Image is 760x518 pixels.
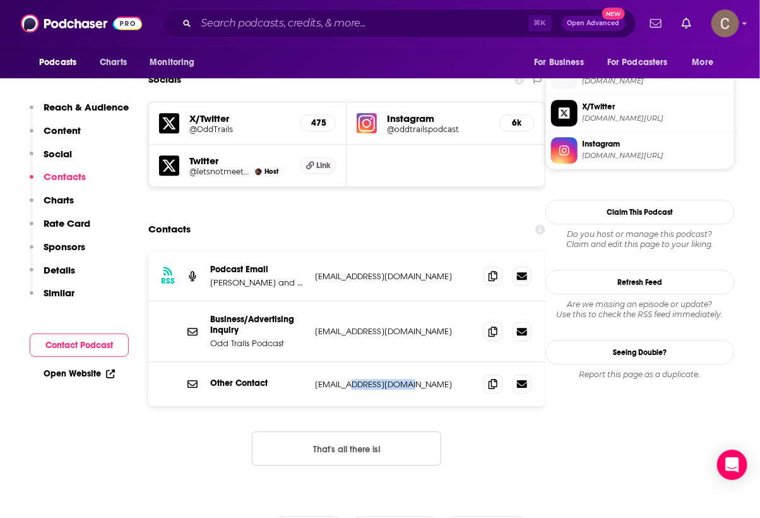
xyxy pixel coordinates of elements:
[44,264,75,276] p: Details
[210,277,305,288] p: [PERSON_NAME] and [PERSON_NAME]
[44,287,74,299] p: Similar
[602,8,625,20] span: New
[545,370,735,380] div: Report this page as a duplicate.
[316,160,331,171] span: Link
[583,138,729,150] span: Instagram
[684,51,730,75] button: open menu
[39,54,76,71] span: Podcasts
[44,171,86,183] p: Contacts
[44,101,129,113] p: Reach & Audience
[148,217,191,241] h2: Contacts
[189,155,290,167] h5: Twitter
[30,51,93,75] button: open menu
[545,270,735,294] button: Refresh Feed
[300,157,336,174] a: Link
[252,431,441,466] button: Nothing here.
[189,167,250,176] a: @letsnotmeetcast
[210,314,305,335] p: Business/Advertising Inquiry
[711,9,739,37] button: Show profile menu
[545,229,735,250] div: Claim and edit this page to your liking.
[692,54,714,71] span: More
[528,15,552,32] span: ⌘ K
[562,16,626,31] button: Open AdvancedNew
[30,287,74,310] button: Similar
[161,276,175,286] h3: RSS
[210,264,305,275] p: Podcast Email
[44,241,85,253] p: Sponsors
[255,168,262,175] img: Andrew Tate
[311,117,325,128] h5: 475
[315,379,473,390] p: [EMAIL_ADDRESS][DOMAIN_NAME]
[387,112,489,124] h5: Instagram
[162,9,636,38] div: Search podcasts, credits, & more...
[44,124,81,136] p: Content
[148,68,181,92] h2: Socials
[264,167,278,176] span: Host
[92,51,134,75] a: Charts
[534,54,584,71] span: For Business
[210,338,305,349] p: Odd Trails Podcast
[357,113,377,133] img: iconImage
[210,378,305,388] p: Other Contact
[30,101,129,124] button: Reach & Audience
[387,124,489,134] a: @oddtrailspodcast
[583,76,729,86] span: oddtrails.com
[645,13,667,34] a: Show notifications dropdown
[525,51,600,75] button: open menu
[583,101,729,112] span: X/Twitter
[711,9,739,37] img: User Profile
[44,368,115,379] a: Open Website
[599,51,686,75] button: open menu
[44,217,90,229] p: Rate Card
[315,326,473,337] p: [EMAIL_ADDRESS][DOMAIN_NAME]
[567,20,620,27] span: Open Advanced
[510,117,524,128] h5: 6k
[583,151,729,160] span: instagram.com/oddtrailspodcast
[30,171,86,194] button: Contacts
[30,241,85,264] button: Sponsors
[711,9,739,37] span: Logged in as clay.bolton
[551,137,729,164] a: Instagram[DOMAIN_NAME][URL]
[189,112,290,124] h5: X/Twitter
[677,13,696,34] a: Show notifications dropdown
[607,54,668,71] span: For Podcasters
[100,54,127,71] span: Charts
[545,299,735,320] div: Are we missing an episode or update? Use this to check the RSS feed immediately.
[30,334,129,357] button: Contact Podcast
[30,148,72,171] button: Social
[583,114,729,123] span: twitter.com/OddTrails
[150,54,194,71] span: Monitoring
[717,450,747,480] div: Open Intercom Messenger
[196,13,528,33] input: Search podcasts, credits, & more...
[189,124,290,134] a: @OddTrails
[44,194,74,206] p: Charts
[551,100,729,126] a: X/Twitter[DOMAIN_NAME][URL]
[141,51,211,75] button: open menu
[44,148,72,160] p: Social
[315,271,473,282] p: [EMAIL_ADDRESS][DOMAIN_NAME]
[545,340,735,364] a: Seeing Double?
[30,194,74,217] button: Charts
[30,217,90,241] button: Rate Card
[21,11,142,35] img: Podchaser - Follow, Share and Rate Podcasts
[30,124,81,148] button: Content
[545,200,735,224] button: Claim This Podcast
[30,264,75,287] button: Details
[545,229,735,239] span: Do you host or manage this podcast?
